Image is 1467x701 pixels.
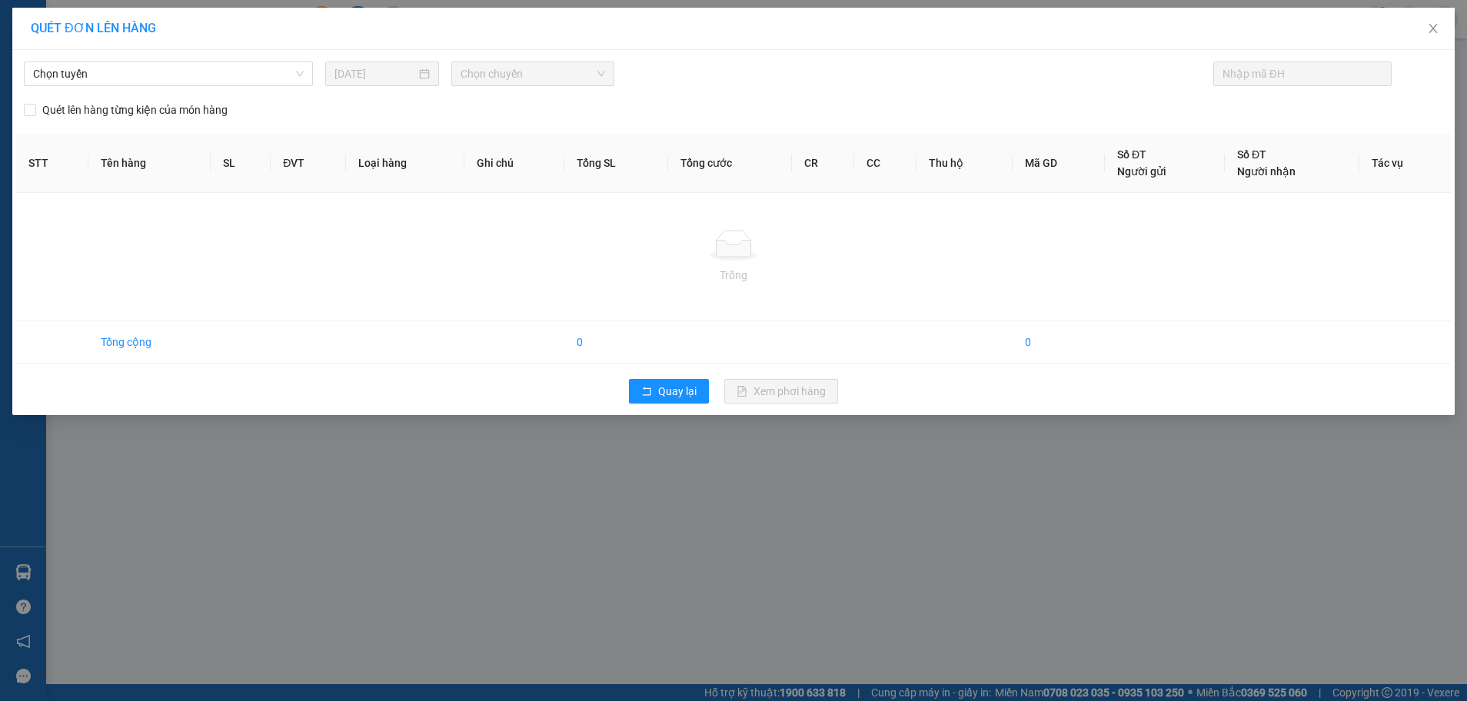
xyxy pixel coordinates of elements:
[854,134,916,193] th: CC
[28,267,1439,284] div: Trống
[1013,321,1105,364] td: 0
[334,65,415,82] input: 11/08/2025
[792,134,854,193] th: CR
[1412,8,1455,51] button: Close
[88,321,211,364] td: Tổng cộng
[33,62,304,85] span: Chọn tuyến
[564,134,668,193] th: Tổng SL
[668,134,792,193] th: Tổng cước
[346,134,464,193] th: Loại hàng
[36,101,234,118] span: Quét lên hàng từng kiện của món hàng
[916,134,1013,193] th: Thu hộ
[658,383,697,400] span: Quay lại
[641,386,652,398] span: rollback
[1222,65,1370,82] input: Nhập mã ĐH
[211,134,271,193] th: SL
[1237,148,1266,161] span: Số ĐT
[564,321,668,364] td: 0
[88,134,211,193] th: Tên hàng
[1359,134,1451,193] th: Tác vụ
[1237,165,1296,178] span: Người nhận
[1117,148,1146,161] span: Số ĐT
[1117,165,1166,178] span: Người gửi
[1013,134,1105,193] th: Mã GD
[724,379,838,404] button: file-textXem phơi hàng
[464,134,564,193] th: Ghi chú
[271,134,346,193] th: ĐVT
[16,134,88,193] th: STT
[1427,22,1439,35] span: close
[461,62,606,85] span: Chọn chuyến
[629,379,709,404] button: rollbackQuay lại
[31,21,156,35] span: QUÉT ĐƠN LÊN HÀNG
